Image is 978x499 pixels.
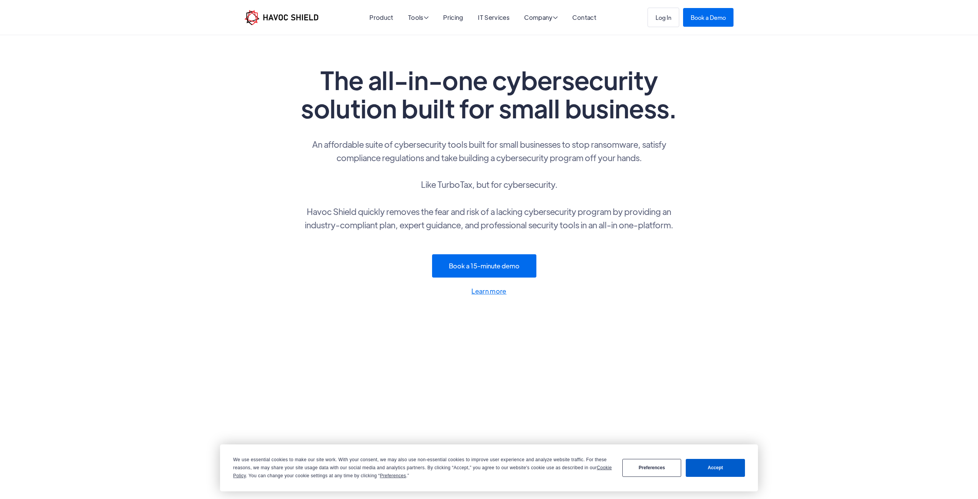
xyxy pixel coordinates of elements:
[424,15,429,21] span: 
[622,459,681,477] button: Preferences
[298,66,680,122] h1: The all-in-one cybersecurity solution built for small business.
[244,10,318,25] img: Havoc Shield logo
[298,286,680,297] a: Learn more
[220,444,758,491] div: Cookie Consent Prompt
[524,15,558,22] div: Company
[408,15,429,22] div: Tools
[298,137,680,231] p: An affordable suite of cybersecurity tools built for small businesses to stop ransomware, satisfy...
[648,8,679,27] a: Log In
[408,15,429,22] div: Tools
[369,13,393,21] a: Product
[683,8,733,27] a: Book a Demo
[553,15,558,21] span: 
[380,473,406,478] span: Preferences
[478,13,510,21] a: IT Services
[233,456,613,480] div: We use essential cookies to make our site work. With your consent, we may also use non-essential ...
[244,10,318,25] a: home
[524,15,558,22] div: Company
[686,459,745,477] button: Accept
[432,254,536,278] a: Book a 15-minute demo
[572,13,596,21] a: Contact
[940,462,978,499] iframe: Chat Widget
[443,13,463,21] a: Pricing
